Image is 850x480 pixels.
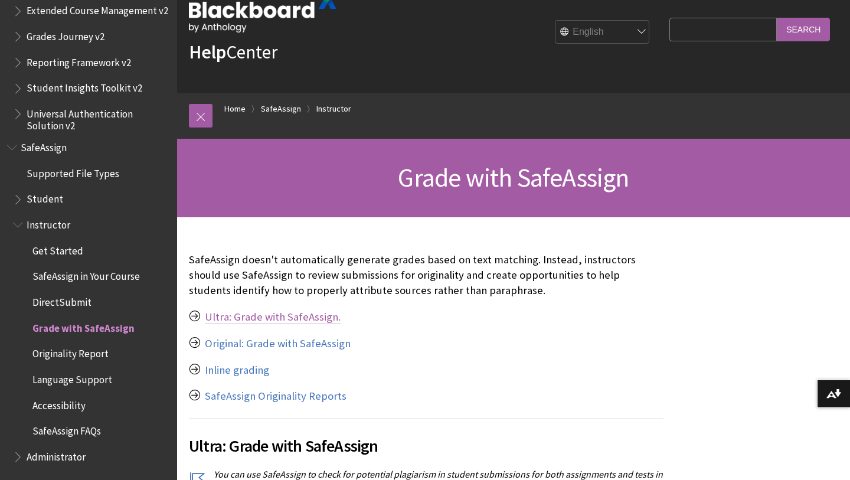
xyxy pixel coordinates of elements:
a: SafeAssign [261,102,301,116]
span: Ultra: Grade with SafeAssign [189,433,663,458]
a: Instructor [316,102,351,116]
span: SafeAssign in Your Course [32,267,140,283]
span: Reporting Framework v2 [27,53,131,68]
span: Universal Authentication Solution v2 [27,104,169,132]
a: Home [224,102,246,116]
span: Administrator [27,447,86,463]
select: Site Language Selector [555,21,650,44]
span: SafeAssign FAQs [32,422,101,437]
span: Student Insights Toolkit v2 [27,79,142,94]
span: Grade with SafeAssign [32,318,135,334]
span: DirectSubmit [32,292,91,308]
span: Student [27,190,63,205]
span: Get Started [32,241,83,257]
span: Extended Course Management v2 [27,1,168,17]
span: Instructor [27,215,70,231]
a: Ultra: Grade with SafeAssign. [205,310,341,324]
nav: Book outline for Blackboard SafeAssign [7,138,170,467]
a: SafeAssign Originality Reports [205,389,346,403]
span: Grade with SafeAssign [398,161,629,194]
span: Originality Report [32,344,109,360]
a: Original: Grade with SafeAssign [205,337,351,351]
span: Accessibility [32,396,86,412]
span: Language Support [32,370,112,386]
input: Search [777,18,830,41]
a: Inline grading [205,363,269,377]
a: HelpCenter [189,40,277,64]
strong: Help [189,40,226,64]
p: SafeAssign doesn't automatically generate grades based on text matching. Instead, instructors sho... [189,252,663,299]
span: Supported File Types [27,164,119,179]
span: SafeAssign [21,138,67,154]
span: Grades Journey v2 [27,27,104,43]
